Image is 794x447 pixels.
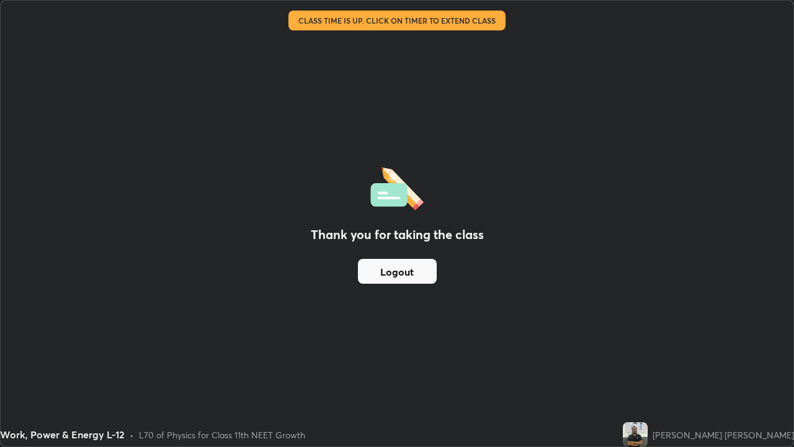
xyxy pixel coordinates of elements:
img: offlineFeedback.1438e8b3.svg [370,163,424,210]
div: [PERSON_NAME] [PERSON_NAME] [653,428,794,441]
img: e04d73a994264d18b7f449a5a63260c4.jpg [623,422,648,447]
h2: Thank you for taking the class [311,225,484,244]
div: • [130,428,134,441]
button: Logout [358,259,437,284]
div: L70 of Physics for Class 11th NEET Growth [139,428,305,441]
